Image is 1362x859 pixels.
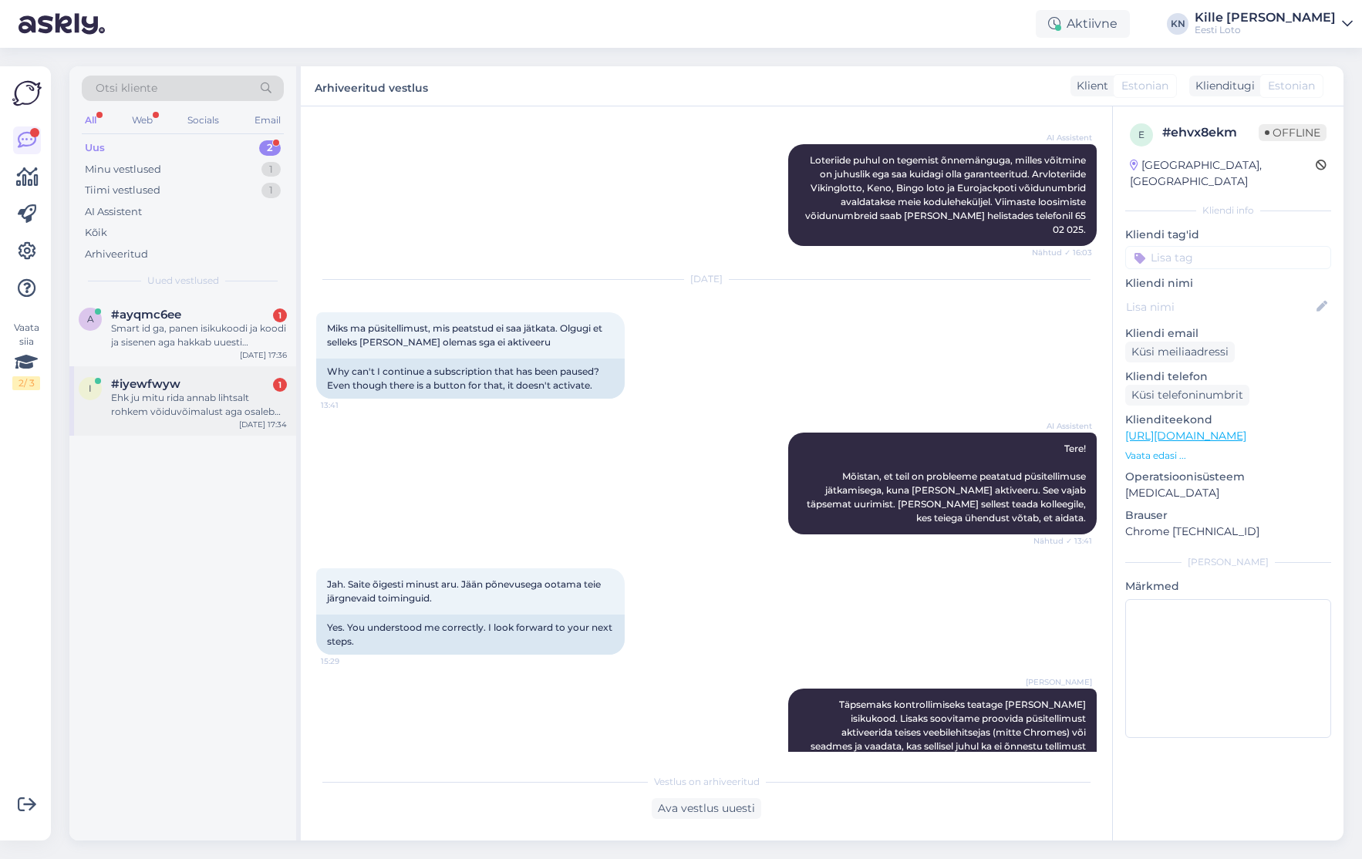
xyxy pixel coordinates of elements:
[1126,298,1313,315] input: Lisa nimi
[1026,676,1092,688] span: [PERSON_NAME]
[111,322,287,349] div: Smart id ga, panen isikukoodi ja koodi ja sisenen aga hakkab uuesti isikukoodi jne küsima
[87,313,94,325] span: a
[129,110,156,130] div: Web
[85,162,161,177] div: Minu vestlused
[327,578,603,604] span: Jah. Saite õigesti minust aru. Jään põnevusega ootama teie järgnevaid toiminguid.
[1032,247,1092,258] span: Nähtud ✓ 16:03
[1167,13,1188,35] div: KN
[89,382,92,394] span: i
[316,272,1097,286] div: [DATE]
[239,419,287,430] div: [DATE] 17:34
[111,391,287,419] div: Ehk ju mitu rida annab lihtsalt rohkem võiduvõimalust aga osaleb ainult ju 1 [PERSON_NAME] mitme ...
[1125,385,1249,406] div: Küsi telefoninumbrit
[316,615,625,655] div: Yes. You understood me correctly. I look forward to your next steps.
[1125,325,1331,342] p: Kliendi email
[1125,507,1331,524] p: Brauser
[85,225,107,241] div: Kõik
[1125,485,1331,501] p: [MEDICAL_DATA]
[1125,246,1331,269] input: Lisa tag
[1162,123,1259,142] div: # ehvx8ekm
[111,377,180,391] span: #iyewfwyw
[1034,132,1092,143] span: AI Assistent
[1195,12,1336,24] div: Kille [PERSON_NAME]
[1121,78,1168,94] span: Estonian
[85,183,160,198] div: Tiimi vestlused
[1033,535,1092,547] span: Nähtud ✓ 13:41
[261,162,281,177] div: 1
[1125,469,1331,485] p: Operatsioonisüsteem
[85,140,105,156] div: Uus
[1259,124,1327,141] span: Offline
[1138,129,1145,140] span: e
[1125,412,1331,428] p: Klienditeekond
[12,376,40,390] div: 2 / 3
[1036,10,1130,38] div: Aktiivne
[111,308,181,322] span: #ayqmc6ee
[1125,342,1235,362] div: Küsi meiliaadressi
[1125,524,1331,540] p: Chrome [TECHNICAL_ID]
[147,274,219,288] span: Uued vestlused
[1070,78,1108,94] div: Klient
[1034,420,1092,432] span: AI Assistent
[85,204,142,220] div: AI Assistent
[321,399,379,411] span: 13:41
[96,80,157,96] span: Otsi kliente
[82,110,99,130] div: All
[654,775,760,789] span: Vestlus on arhiveeritud
[1195,12,1353,36] a: Kille [PERSON_NAME]Eesti Loto
[184,110,222,130] div: Socials
[321,655,379,667] span: 15:29
[805,154,1088,235] span: Loteriide puhul on tegemist õnnemänguga, milles võitmine on juhuslik ega saa kuidagi olla garante...
[1125,275,1331,291] p: Kliendi nimi
[1125,429,1246,443] a: [URL][DOMAIN_NAME]
[1125,227,1331,243] p: Kliendi tag'id
[259,140,281,156] div: 2
[1125,204,1331,217] div: Kliendi info
[273,378,287,392] div: 1
[1125,369,1331,385] p: Kliendi telefon
[327,322,605,348] span: Miks ma püsitellimust, mis peatstud ei saa jätkata. Olgugi et selleks [PERSON_NAME] olemas sga ei...
[12,321,40,390] div: Vaata siia
[240,349,287,361] div: [DATE] 17:36
[1125,555,1331,569] div: [PERSON_NAME]
[316,359,625,399] div: Why can't I continue a subscription that has been paused? Even though there is a button for that,...
[251,110,284,130] div: Email
[1125,578,1331,595] p: Märkmed
[1268,78,1315,94] span: Estonian
[1130,157,1316,190] div: [GEOGRAPHIC_DATA], [GEOGRAPHIC_DATA]
[652,798,761,819] div: Ava vestlus uuesti
[811,699,1088,766] span: Täpsemaks kontrollimiseks teatage [PERSON_NAME] isikukood. Lisaks soovitame proovida püsitellimus...
[315,76,428,96] label: Arhiveeritud vestlus
[1125,449,1331,463] p: Vaata edasi ...
[12,79,42,108] img: Askly Logo
[85,247,148,262] div: Arhiveeritud
[261,183,281,198] div: 1
[1189,78,1255,94] div: Klienditugi
[273,308,287,322] div: 1
[1195,24,1336,36] div: Eesti Loto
